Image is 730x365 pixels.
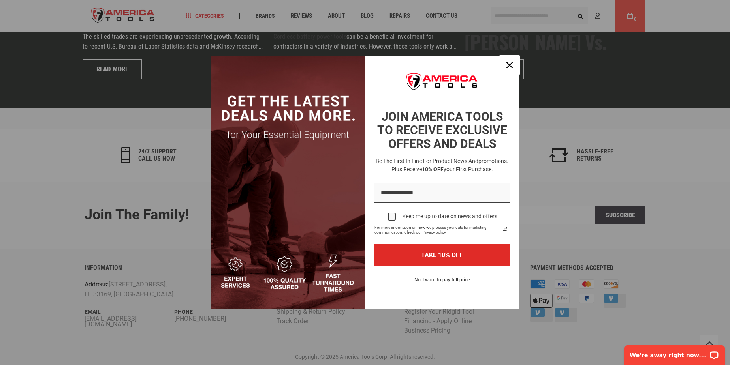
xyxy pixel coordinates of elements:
[374,183,510,203] input: Email field
[500,56,519,75] button: Close
[374,244,510,266] button: TAKE 10% OFF
[377,110,507,151] strong: JOIN AMERICA TOOLS TO RECEIVE EXCLUSIVE OFFERS AND DEALS
[500,224,510,234] a: Read our Privacy Policy
[506,62,513,68] svg: close icon
[408,275,476,289] button: No, I want to pay full price
[374,225,500,235] span: For more information on how we process your data for marketing communication. Check our Privacy p...
[619,340,730,365] iframe: LiveChat chat widget
[402,213,497,220] div: Keep me up to date on news and offers
[373,157,511,174] h3: Be the first in line for product news and
[500,224,510,234] svg: link icon
[422,166,444,172] strong: 10% OFF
